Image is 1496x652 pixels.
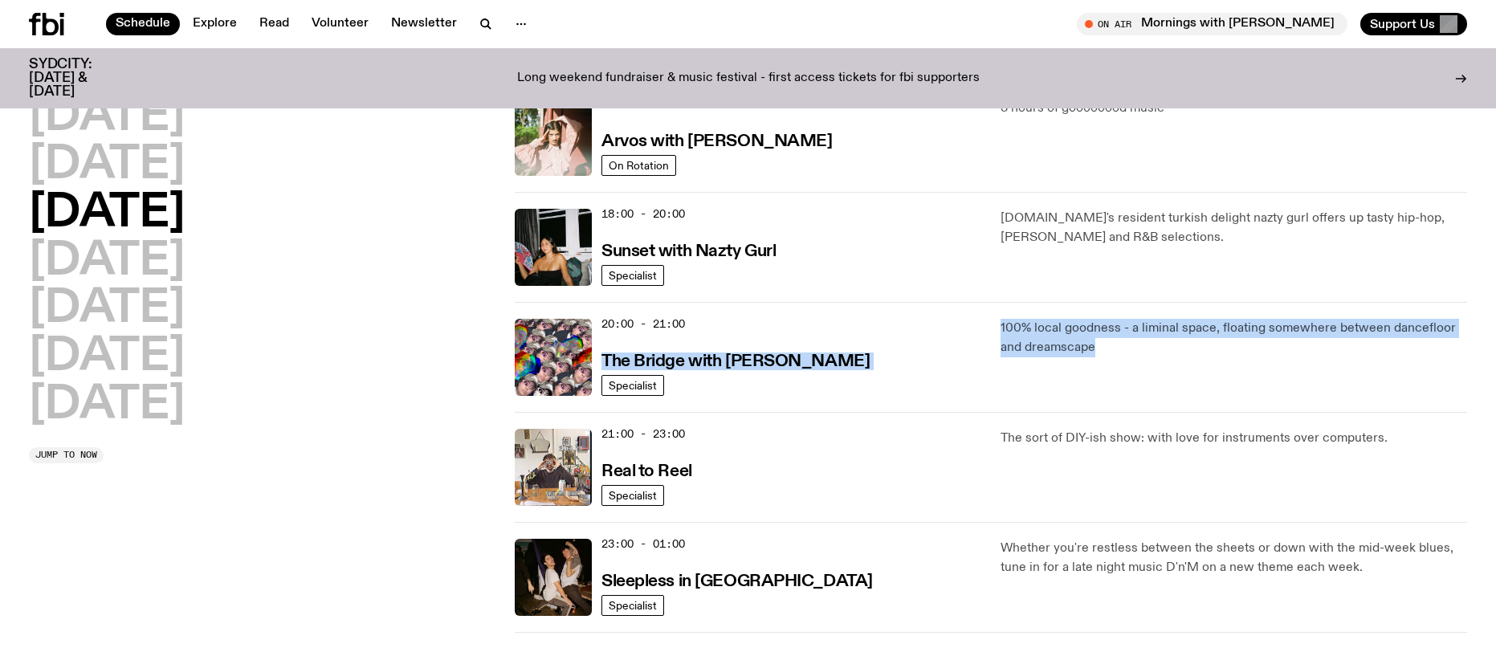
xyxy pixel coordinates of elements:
a: Newsletter [381,13,467,35]
p: The sort of DIY-ish show: with love for instruments over computers. [1001,429,1467,448]
a: Volunteer [302,13,378,35]
h3: The Bridge with [PERSON_NAME] [601,353,870,370]
h3: Real to Reel [601,463,692,480]
button: Support Us [1360,13,1467,35]
p: Long weekend fundraiser & music festival - first access tickets for fbi supporters [517,71,980,86]
a: On Rotation [601,155,676,176]
a: The Bridge with [PERSON_NAME] [601,350,870,370]
a: Explore [183,13,247,35]
h3: Arvos with [PERSON_NAME] [601,133,832,150]
a: Specialist [601,375,664,396]
span: Support Us [1370,17,1435,31]
span: Specialist [609,489,657,501]
span: 18:00 - 20:00 [601,206,685,222]
a: Read [250,13,299,35]
button: [DATE] [29,143,185,188]
a: Real to Reel [601,460,692,480]
span: On Rotation [609,159,669,171]
span: Specialist [609,599,657,611]
button: Jump to now [29,447,104,463]
p: Whether you're restless between the sheets or down with the mid-week blues, tune in for a late ni... [1001,539,1467,577]
img: Jasper Craig Adams holds a vintage camera to his eye, obscuring his face. He is wearing a grey ju... [515,429,592,506]
a: Specialist [601,595,664,616]
p: [DOMAIN_NAME]'s resident turkish delight nazty gurl offers up tasty hip-hop, [PERSON_NAME] and R&... [1001,209,1467,247]
img: Marcus Whale is on the left, bent to his knees and arching back with a gleeful look his face He i... [515,539,592,616]
a: Specialist [601,265,664,286]
a: Specialist [601,485,664,506]
span: Specialist [609,379,657,391]
p: 100% local goodness - a liminal space, floating somewhere between dancefloor and dreamscape [1001,319,1467,357]
span: 23:00 - 01:00 [601,536,685,552]
span: Specialist [609,269,657,281]
button: On AirMornings with [PERSON_NAME] [1077,13,1347,35]
button: [DATE] [29,239,185,284]
span: 21:00 - 23:00 [601,426,685,442]
button: [DATE] [29,95,185,140]
button: [DATE] [29,287,185,332]
span: 20:00 - 21:00 [601,316,685,332]
button: [DATE] [29,191,185,236]
h3: SYDCITY: [DATE] & [DATE] [29,58,132,99]
a: Schedule [106,13,180,35]
a: Arvos with [PERSON_NAME] [601,130,832,150]
a: Sunset with Nazty Gurl [601,240,776,260]
h3: Sunset with Nazty Gurl [601,243,776,260]
a: Sleepless in [GEOGRAPHIC_DATA] [601,570,873,590]
button: [DATE] [29,383,185,428]
button: [DATE] [29,335,185,380]
span: Jump to now [35,450,97,459]
img: Maleeka stands outside on a balcony. She is looking at the camera with a serious expression, and ... [515,99,592,176]
h3: Sleepless in [GEOGRAPHIC_DATA] [601,573,873,590]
